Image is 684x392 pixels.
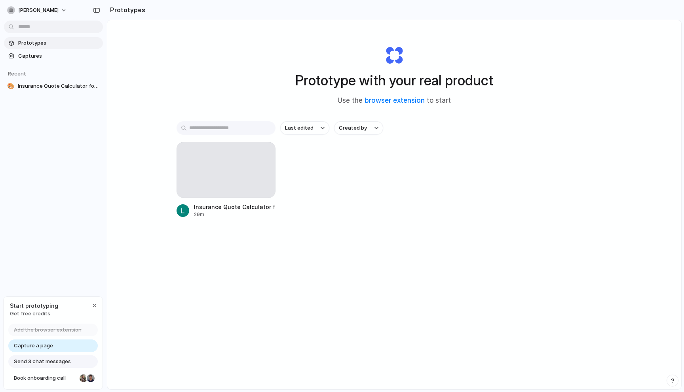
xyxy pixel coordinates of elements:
a: Insurance Quote Calculator for [GEOGRAPHIC_DATA]29m [177,142,275,218]
div: 29m [194,211,275,218]
span: Last edited [285,124,313,132]
span: Book onboarding call [14,374,76,382]
a: browser extension [365,96,425,104]
span: Add the browser extension [14,326,82,334]
span: Prototypes [18,39,100,47]
span: Get free credits [10,310,58,318]
div: Christian Iacullo [86,373,95,383]
span: Start prototyping [10,302,58,310]
span: Captures [18,52,100,60]
a: Prototypes [4,37,103,49]
button: [PERSON_NAME] [4,4,71,17]
div: 🎨 [7,82,15,90]
span: [PERSON_NAME] [18,6,59,14]
span: Capture a page [14,342,53,350]
a: Captures [4,50,103,62]
div: Nicole Kubica [79,373,88,383]
h1: Prototype with your real product [295,70,493,91]
h2: Prototypes [107,5,145,15]
div: Insurance Quote Calculator for [GEOGRAPHIC_DATA] [194,203,275,211]
span: Insurance Quote Calculator for [GEOGRAPHIC_DATA] [18,82,100,90]
span: Use the to start [338,96,451,106]
span: Created by [339,124,367,132]
span: Send 3 chat messages [14,358,71,366]
a: Book onboarding call [8,372,98,384]
button: Created by [334,121,383,135]
span: Recent [8,70,26,77]
a: 🎨Insurance Quote Calculator for [GEOGRAPHIC_DATA] [4,80,103,92]
button: Last edited [280,121,329,135]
